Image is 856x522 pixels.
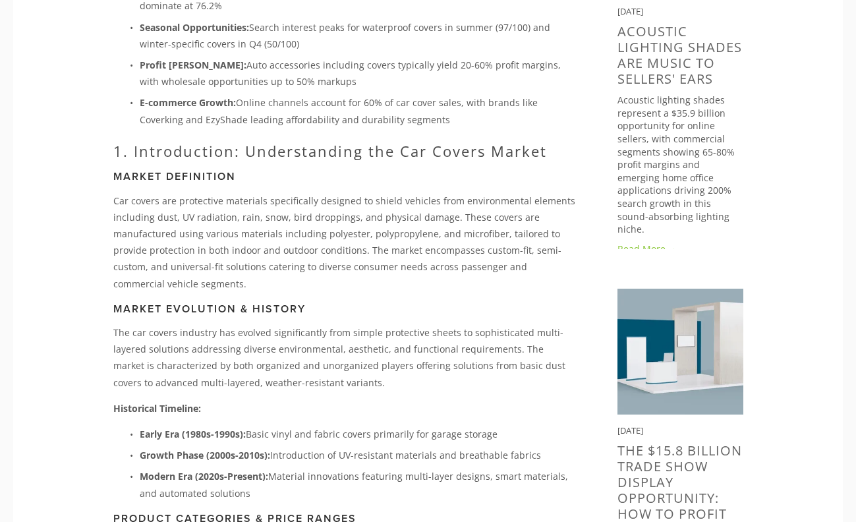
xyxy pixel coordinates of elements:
[140,447,575,463] p: Introduction of UV-resistant materials and breathable fabrics
[140,428,246,440] strong: Early Era (1980s-1990s):
[617,424,643,436] time: [DATE]
[617,22,742,88] a: Acoustic Lighting Shades Are Music to Sellers' Ears
[113,402,201,415] strong: Historical Timeline:
[140,449,270,461] strong: Growth Phase (2000s-2010s):
[140,94,575,127] p: Online channels account for 60% of car cover sales, with brands like Coverking and EzyShade leadi...
[140,21,249,34] strong: Seasonal Opportunities:
[140,426,575,442] p: Basic vinyl and fabric covers primarily for garage storage
[140,468,575,501] p: Material innovations featuring multi-layer designs, smart materials, and automated solutions
[113,142,575,159] h2: 1. Introduction: Understanding the Car Covers Market
[113,303,575,315] h3: Market Evolution & History
[113,324,575,391] p: The car covers industry has evolved significantly from simple protective sheets to sophisticated ...
[140,470,268,482] strong: Modern Era (2020s-Present):
[140,96,236,109] strong: E-commerce Growth:
[140,57,575,90] p: Auto accessories including covers typically yield 20-60% profit margins, with wholesale opportuni...
[113,170,575,183] h3: Market Definition
[617,94,743,236] p: Acoustic lighting shades represent a $35.9 billion opportunity for online sellers, with commercia...
[617,289,743,415] img: The $15.8 Billion Trade Show Display Opportunity: How to Profit from selling in 2025
[617,243,743,256] a: Read More →
[140,19,575,52] p: Search interest peaks for waterproof covers in summer (97/100) and winter-specific covers in Q4 (...
[140,59,246,71] strong: Profit [PERSON_NAME]:
[113,192,575,292] p: Car covers are protective materials specifically designed to shield vehicles from environmental e...
[617,5,643,17] time: [DATE]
